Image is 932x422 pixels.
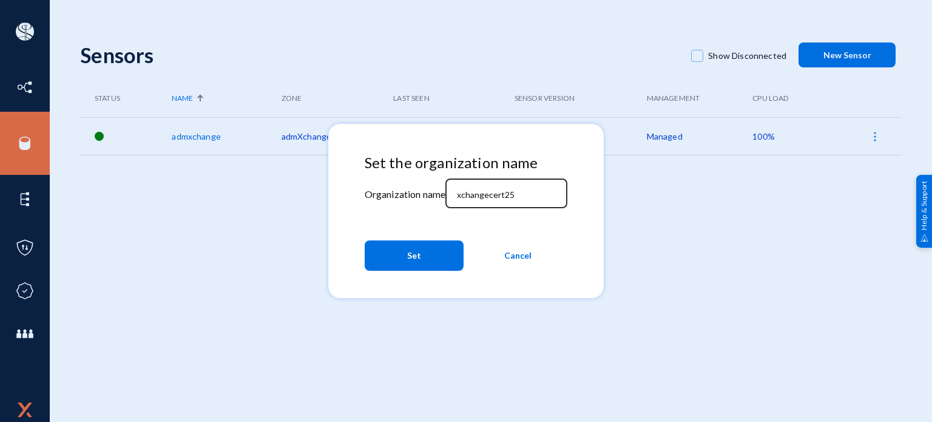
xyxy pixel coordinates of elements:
[457,189,561,200] input: Organization name
[504,245,532,267] span: Cancel
[468,240,567,271] button: Cancel
[365,154,568,172] h4: Set the organization name
[365,240,464,271] button: Set
[407,245,421,267] span: Set
[365,188,446,200] mat-label: Organization name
